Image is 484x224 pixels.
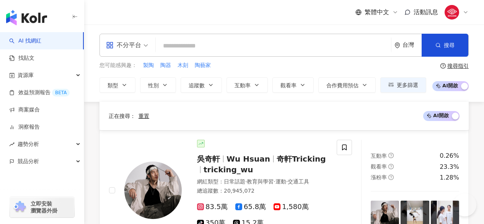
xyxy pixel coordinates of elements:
[403,42,422,48] div: 台灣
[371,153,387,159] span: 互動率
[235,203,266,211] span: 65.8萬
[440,163,459,171] div: 23.3%
[18,136,39,153] span: 趨勢分析
[148,82,159,88] span: 性別
[280,82,297,88] span: 觀看率
[109,113,135,119] span: 正在搜尋 ：
[31,200,57,214] span: 立即安裝 瀏覽器外掛
[272,77,314,93] button: 觀看率
[140,77,176,93] button: 性別
[194,61,211,70] button: 陶藝家
[440,152,459,160] div: 0.26%
[99,62,137,69] span: 您可能感興趣：
[197,203,228,211] span: 83.5萬
[9,123,40,131] a: 洞察報告
[178,62,188,69] span: 木刻
[380,77,426,93] button: 更多篩選
[9,106,40,114] a: 商案媒合
[160,61,171,70] button: 陶器
[274,178,275,185] span: ·
[197,187,328,195] div: 總追蹤數 ： 20,945,072
[274,203,309,211] span: 1,580萬
[286,178,288,185] span: ·
[12,201,27,213] img: chrome extension
[414,8,438,16] span: 活動訊息
[447,63,469,69] div: 搜尋指引
[247,178,274,185] span: 教育與學習
[453,193,476,216] iframe: Help Scout Beacon - Open
[388,153,394,158] span: question-circle
[318,77,376,93] button: 合作費用預估
[277,154,326,164] span: 奇軒Tricking
[235,82,251,88] span: 互動率
[143,61,154,70] button: 製陶
[204,165,253,174] span: tricking_wu
[181,77,222,93] button: 追蹤數
[10,197,74,217] a: chrome extension立即安裝 瀏覽器外掛
[177,61,189,70] button: 木刻
[18,153,39,170] span: 競品分析
[9,54,34,62] a: 找貼文
[124,162,182,219] img: KOL Avatar
[365,8,389,16] span: 繁體中文
[440,173,459,182] div: 1.28%
[18,67,34,84] span: 資源庫
[444,42,455,48] span: 搜尋
[422,34,468,57] button: 搜尋
[397,82,418,88] span: 更多篩選
[106,39,141,51] div: 不分平台
[9,89,70,96] a: 效益預測報告BETA
[195,62,211,69] span: 陶藝家
[189,82,205,88] span: 追蹤數
[440,63,446,69] span: question-circle
[224,178,245,185] span: 日常話題
[99,77,135,93] button: 類型
[197,154,220,164] span: 吳奇軒
[275,178,286,185] span: 運動
[9,142,15,147] span: rise
[245,178,247,185] span: ·
[371,164,387,170] span: 觀看率
[394,43,400,48] span: environment
[288,178,309,185] span: 交通工具
[197,178,328,186] div: 網紅類型 ：
[326,82,359,88] span: 合作費用預估
[160,62,171,69] span: 陶器
[143,62,154,69] span: 製陶
[371,174,387,180] span: 漲粉率
[9,37,41,45] a: searchAI 找網紅
[388,164,394,169] span: question-circle
[445,5,459,20] img: GD.jpg
[6,10,47,25] img: logo
[388,175,394,180] span: question-circle
[106,41,114,49] span: appstore
[227,77,268,93] button: 互動率
[227,154,270,164] span: Wu Hsuan
[139,113,149,119] div: 重置
[108,82,118,88] span: 類型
